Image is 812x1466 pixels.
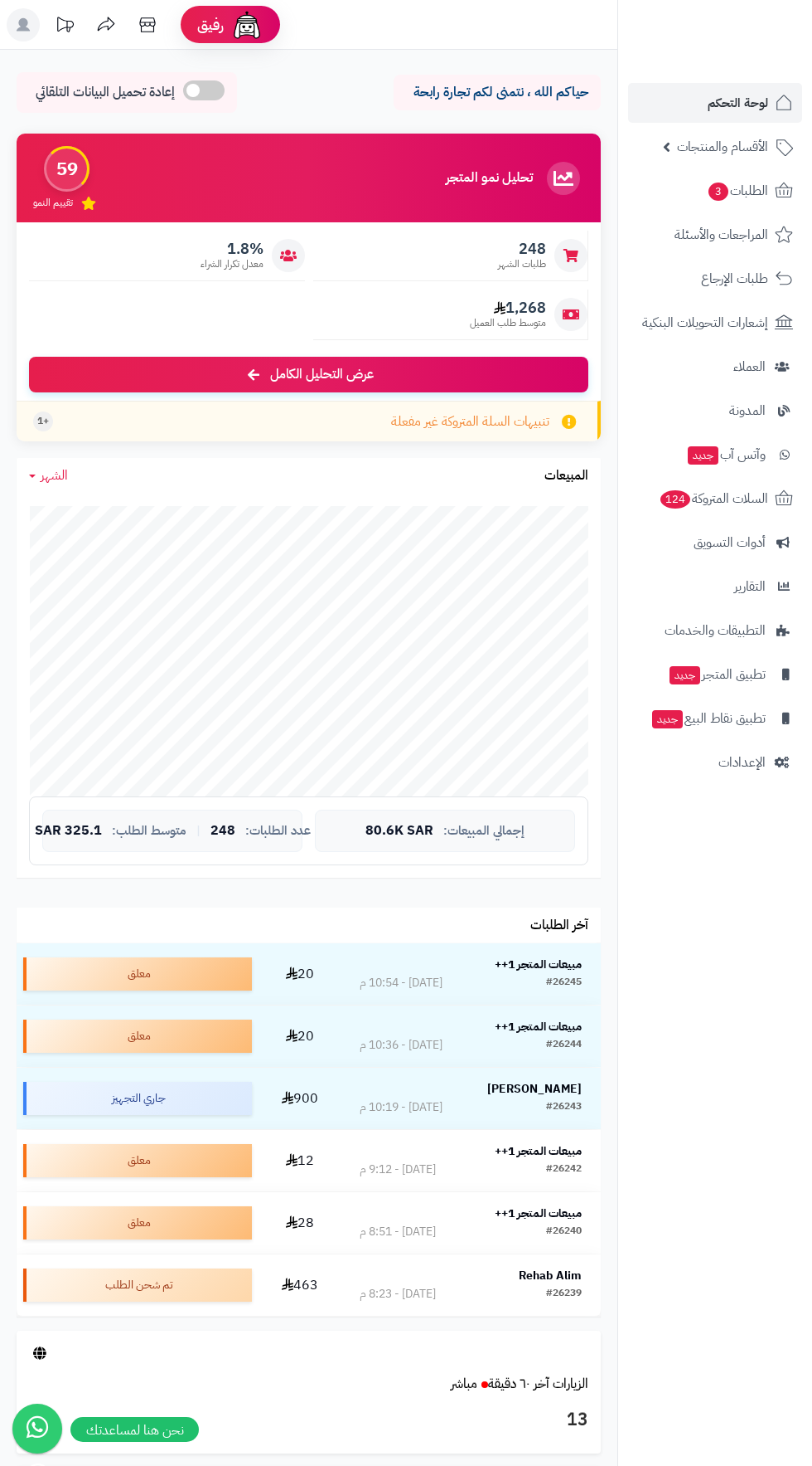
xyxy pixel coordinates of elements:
[734,575,766,598] span: التقارير
[642,311,768,334] span: إشعارات التحويلات البنكية
[668,663,766,686] span: تطبيق المتجر
[259,1254,341,1316] td: 463
[495,956,582,973] strong: مبيعات المتجر 1++
[201,257,263,271] span: معدل تكرار الشراء
[201,240,263,258] span: 1.8%
[677,135,768,158] span: الأقسام والمنتجات
[259,1192,341,1254] td: 28
[628,391,802,431] a: المدونة
[628,347,802,387] a: العملاء
[41,465,68,485] span: الشهر
[628,303,802,343] a: إشعارات التحويلات البنكية
[23,1206,252,1240] div: معلق
[470,299,546,317] span: 1,268
[686,443,766,466] span: وآتس آب
[546,975,582,991] div: #26245
[44,8,85,46] a: تحديثات المنصة
[487,1080,582,1098] strong: [PERSON_NAME]
[546,1037,582,1054] div: #26244
[36,83,175,102] span: إعادة تحميل البيانات التلقائي
[29,466,68,485] a: الشهر
[628,743,802,782] a: الإعدادات
[443,824,524,838] span: إجمالي المبيعات:
[652,710,683,728] span: جديد
[628,171,802,211] a: الطلبات3
[23,1144,252,1177] div: معلق
[259,1068,341,1129] td: 900
[546,1224,582,1240] div: #26240
[718,751,766,774] span: الإعدادات
[360,1162,436,1178] div: [DATE] - 9:12 م
[628,479,802,519] a: السلات المتروكة124
[33,196,73,210] span: تقييم النمو
[391,412,549,431] span: تنبيهات السلة المتروكة غير مفعلة
[37,414,49,428] span: +1
[708,91,768,114] span: لوحة التحكم
[628,611,802,650] a: التطبيقات والخدمات
[660,490,690,509] span: 124
[495,1142,582,1160] strong: مبيعات المتجر 1++
[210,824,235,839] span: 248
[470,316,546,330] span: متوسط طلب العميل
[23,1269,252,1302] div: تم شحن الطلب
[628,259,802,299] a: طلبات الإرجاع
[406,83,588,102] p: حياكم الله ، نتمنى لكم تجارة رابحة
[360,975,442,991] div: [DATE] - 10:54 م
[451,1374,477,1394] small: مباشر
[688,446,718,465] span: جديد
[701,267,768,290] span: طلبات الإرجاع
[446,171,533,186] h3: تحليل نمو المتجر
[29,1406,588,1434] h3: 13
[546,1099,582,1116] div: #26243
[259,943,341,1005] td: 20
[659,487,768,510] span: السلات المتروكة
[674,223,768,246] span: المراجعات والأسئلة
[628,699,802,738] a: تطبيق نقاط البيعجديد
[628,523,802,563] a: أدوات التسويق
[35,824,102,839] span: 325.1 SAR
[498,257,546,271] span: طلبات الشهر
[530,918,588,933] h3: آخر الطلبات
[707,179,768,202] span: الطلبات
[196,825,201,837] span: |
[360,1286,436,1303] div: [DATE] - 8:23 م
[628,83,802,123] a: لوحة التحكم
[360,1224,436,1240] div: [DATE] - 8:51 م
[498,240,546,258] span: 248
[699,45,796,80] img: logo-2.png
[665,619,766,642] span: التطبيقات والخدمات
[628,655,802,694] a: تطبيق المتجرجديد
[259,1006,341,1067] td: 20
[230,8,263,41] img: ai-face.png
[245,824,311,838] span: عدد الطلبات:
[112,824,186,838] span: متوسط الطلب:
[360,1037,442,1054] div: [DATE] - 10:36 م
[669,666,700,684] span: جديد
[519,1267,582,1284] strong: Rehab Alim
[365,824,433,839] span: 80.6K SAR
[694,531,766,554] span: أدوات التسويق
[733,355,766,378] span: العملاء
[729,399,766,422] span: المدونة
[23,1020,252,1053] div: معلق
[451,1374,588,1394] a: الزيارات آخر ٦٠ دقيقةمباشر
[29,357,588,392] a: عرض التحليل الكامل
[197,15,224,35] span: رفيق
[270,365,374,384] span: عرض التحليل الكامل
[708,183,728,201] span: 3
[360,1099,442,1116] div: [DATE] - 10:19 م
[650,707,766,730] span: تطبيق نقاط البيع
[495,1205,582,1222] strong: مبيعات المتجر 1++
[544,469,588,484] h3: المبيعات
[546,1286,582,1303] div: #26239
[628,567,802,606] a: التقارير
[23,1082,252,1115] div: جاري التجهيز
[628,435,802,475] a: وآتس آبجديد
[23,957,252,991] div: معلق
[495,1018,582,1035] strong: مبيعات المتجر 1++
[546,1162,582,1178] div: #26242
[259,1130,341,1191] td: 12
[628,215,802,255] a: المراجعات والأسئلة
